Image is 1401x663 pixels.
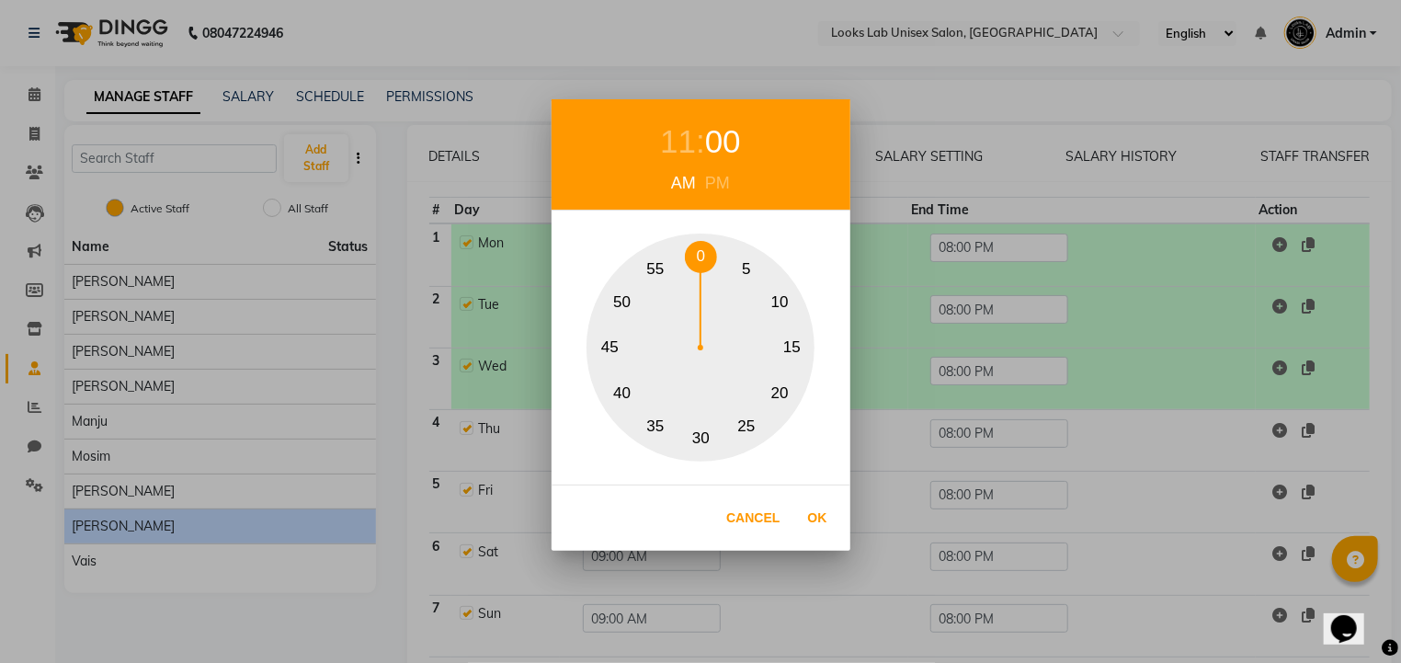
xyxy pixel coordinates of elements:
button: 25 [731,410,763,442]
button: 45 [594,332,626,364]
iframe: chat widget [1324,589,1383,645]
span: : [696,123,705,159]
button: Ok [799,499,837,537]
button: 0 [685,241,717,273]
div: PM [700,171,735,196]
button: 20 [764,377,796,409]
button: 5 [731,253,763,285]
div: 11 [660,118,696,166]
button: 35 [640,410,672,442]
button: Cancel [717,499,789,537]
button: 15 [776,332,808,364]
button: 50 [606,286,638,318]
button: 30 [685,423,717,455]
button: 40 [606,377,638,409]
button: 55 [640,253,672,285]
button: 10 [764,286,796,318]
div: 00 [705,118,741,166]
div: AM [666,171,700,196]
